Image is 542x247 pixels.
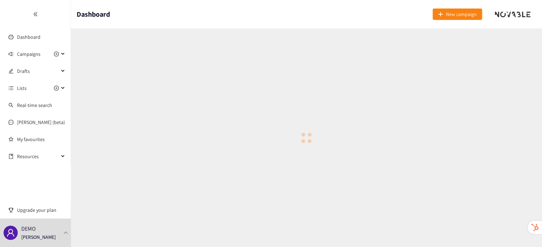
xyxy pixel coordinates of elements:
p: [PERSON_NAME] [21,233,56,241]
span: Upgrade your plan [17,203,65,217]
a: My favourites [17,132,65,146]
span: edit [9,69,13,74]
span: Resources [17,149,59,163]
span: book [9,154,13,159]
span: New campaign [446,10,477,18]
span: trophy [9,208,13,213]
a: Dashboard [17,34,40,40]
span: unordered-list [9,86,13,91]
span: double-left [33,12,38,17]
span: plus-circle [54,86,59,91]
a: [PERSON_NAME] (beta) [17,119,65,125]
span: Drafts [17,64,59,78]
span: Lists [17,81,27,95]
span: plus-circle [54,52,59,57]
p: DEMO [21,224,36,233]
span: user [6,229,15,237]
span: plus [438,12,443,17]
a: Real-time search [17,102,52,108]
button: plusNew campaign [433,9,482,20]
span: sound [9,52,13,57]
span: Campaigns [17,47,40,61]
